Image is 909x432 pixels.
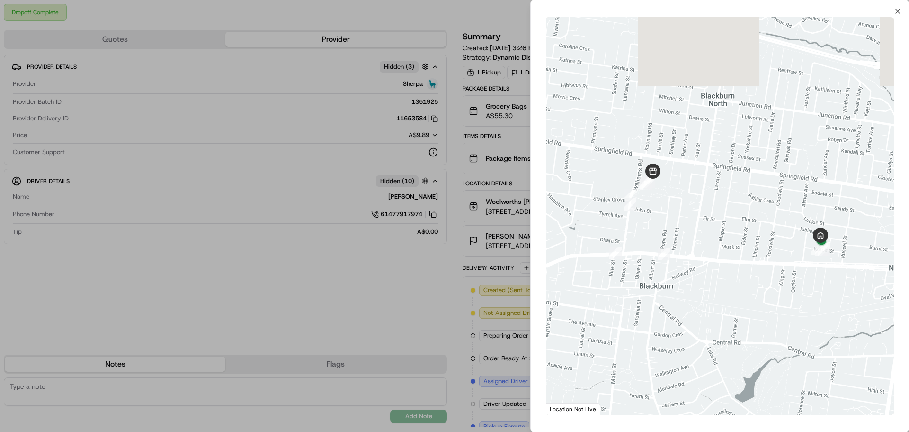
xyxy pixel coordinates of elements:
[609,247,622,259] div: 1
[818,243,830,256] div: 9
[639,177,651,189] div: 5
[640,177,652,190] div: 3
[658,248,670,260] div: 7
[624,189,637,201] div: 2
[546,403,600,415] div: Location Not Live
[815,243,828,256] div: 10
[811,242,824,255] div: 8
[642,176,655,188] div: 4
[624,198,636,211] div: 6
